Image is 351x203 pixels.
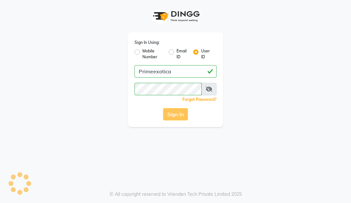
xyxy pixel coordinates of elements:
[149,7,202,26] img: logo1.svg
[134,40,159,46] label: Sign In Using:
[142,48,163,60] label: Mobile Number
[134,65,217,78] input: Username
[201,48,211,60] label: User ID
[176,48,188,60] label: Email ID
[134,83,202,95] input: Username
[182,97,217,102] a: Forgot Password?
